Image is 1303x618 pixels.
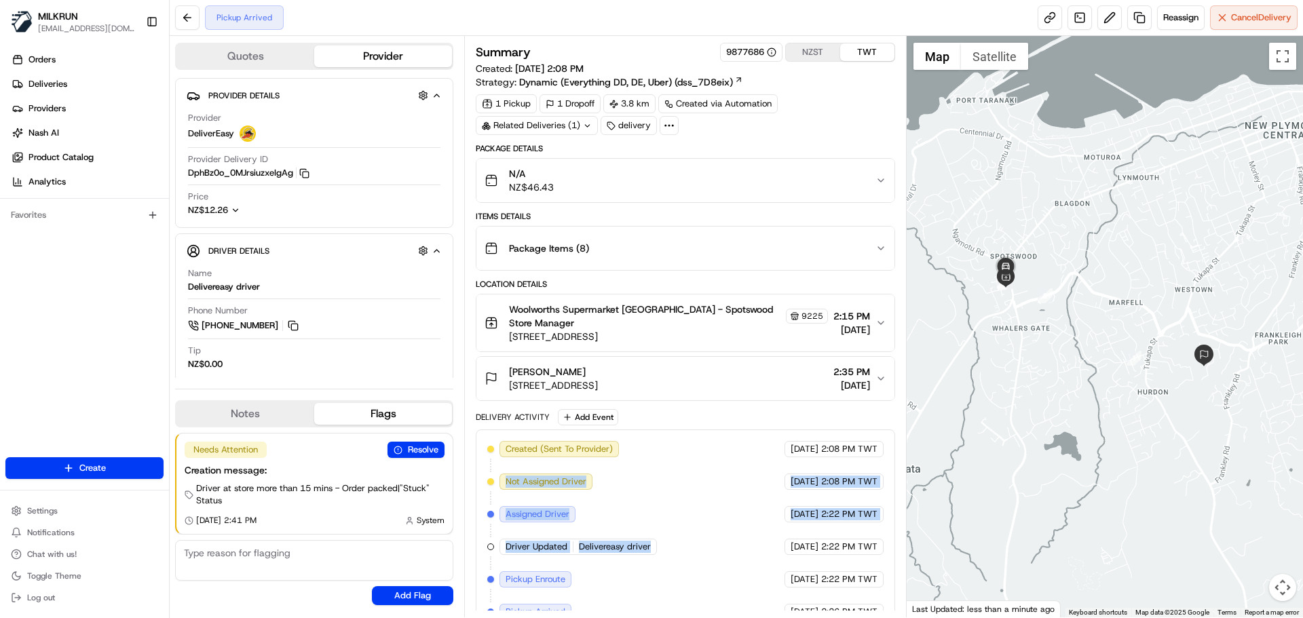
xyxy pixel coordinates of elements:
span: 2:08 PM TWT [821,443,877,455]
h3: Summary [476,46,531,58]
button: Add Flag [372,586,453,605]
button: N/ANZ$46.43 [476,159,894,202]
a: Nash AI [5,122,169,144]
a: Dynamic (Everything DD, DE, Uber) (dss_7D8eix) [519,75,743,89]
span: Provider Details [208,90,280,101]
div: 1 Dropoff [540,94,601,113]
span: Driver at store more than 15 mins - Order packed | "Stuck" Status [196,482,445,507]
a: Created via Automation [658,94,778,113]
span: Settings [27,505,58,516]
span: [DATE] [833,323,870,336]
button: Flags [314,403,452,425]
button: Notifications [5,523,164,542]
span: Assigned Driver [506,508,569,520]
button: Toggle Theme [5,566,164,585]
div: Related Deliveries (1) [476,116,598,135]
button: MILKRUN [38,9,78,23]
button: Add Event [558,409,618,425]
span: Provider [188,112,221,124]
span: Notifications [27,527,75,538]
button: MILKRUNMILKRUN[EMAIL_ADDRESS][DOMAIN_NAME] [5,5,140,38]
span: Cancel Delivery [1231,12,1291,24]
span: NZ$46.43 [509,180,554,194]
button: Keyboard shortcuts [1069,608,1127,617]
div: NZ$0.00 [188,358,223,370]
span: Nash AI [29,127,59,139]
span: [PERSON_NAME] [509,365,586,379]
a: Terms (opens in new tab) [1217,609,1236,616]
div: Delivery Activity [476,412,550,423]
button: 9877686 [726,46,776,58]
span: Created (Sent To Provider) [506,443,613,455]
span: 9225 [801,311,823,322]
button: Woolworths Supermarket [GEOGRAPHIC_DATA] - Spotswood Store Manager9225[STREET_ADDRESS]2:15 PM[DATE] [476,294,894,351]
span: Analytics [29,176,66,188]
span: Deliveries [29,78,67,90]
span: 2:22 PM TWT [821,573,877,585]
button: Log out [5,588,164,607]
img: delivereasy_logo.png [240,125,256,142]
span: [DATE] [791,508,818,520]
button: Provider Details [187,84,442,107]
span: [DATE] [791,541,818,553]
span: DeliverEasy [188,128,234,140]
a: Providers [5,98,169,119]
div: 4 [998,274,1013,289]
span: Pickup Enroute [506,573,565,585]
button: Show street map [913,43,961,70]
button: Settings [5,501,164,520]
span: Product Catalog [29,151,94,163]
a: Deliveries [5,73,169,95]
span: [DATE] [791,573,818,585]
button: Reassign [1157,5,1205,30]
span: Dynamic (Everything DD, DE, Uber) (dss_7D8eix) [519,75,733,89]
button: Map camera controls [1269,574,1296,601]
span: 2:26 PM TWT [821,606,877,618]
span: Create [79,462,106,474]
button: Show satellite imagery [961,43,1028,70]
span: 2:22 PM TWT [821,541,877,553]
span: N/A [509,167,554,180]
img: Google [910,600,955,617]
span: Orders [29,54,56,66]
span: 2:08 PM TWT [821,476,877,488]
span: [DATE] [791,476,818,488]
div: 1 Pickup [476,94,537,113]
button: TWT [840,43,894,61]
div: 3.8 km [603,94,656,113]
button: Provider [314,45,452,67]
span: Phone Number [188,305,248,317]
span: Map data ©2025 Google [1135,609,1209,616]
div: Strategy: [476,75,743,89]
div: 6 [998,275,1013,290]
button: Chat with us! [5,545,164,564]
div: Last Updated: less than a minute ago [907,600,1061,617]
button: Resolve [388,442,445,458]
div: Creation message: [185,463,445,477]
span: Pickup Arrived [506,606,565,618]
span: [STREET_ADDRESS] [509,330,827,343]
div: delivery [601,116,657,135]
div: Delivereasy driver [188,281,260,293]
span: Chat with us! [27,549,77,560]
div: Needs Attention [185,442,267,458]
span: Not Assigned Driver [506,476,586,488]
span: System [417,515,445,526]
span: Delivereasy driver [579,541,651,553]
button: Package Items (8) [476,227,894,270]
div: Package Details [476,143,894,154]
span: 2:35 PM [833,365,870,379]
span: [STREET_ADDRESS] [509,379,598,392]
span: [EMAIL_ADDRESS][DOMAIN_NAME] [38,23,135,34]
button: [PERSON_NAME][STREET_ADDRESS]2:35 PM[DATE] [476,357,894,400]
span: Providers [29,102,66,115]
span: 2:15 PM [833,309,870,323]
span: Tip [188,345,201,357]
span: Driver Details [208,246,269,256]
span: 2:22 PM TWT [821,508,877,520]
a: Product Catalog [5,147,169,168]
a: [PHONE_NUMBER] [188,318,301,333]
span: Driver Updated [506,541,567,553]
